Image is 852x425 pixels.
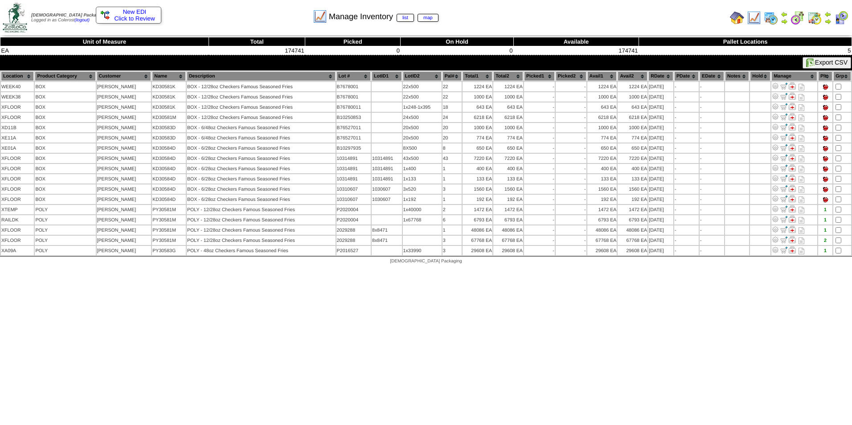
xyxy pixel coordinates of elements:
[618,113,647,122] td: 6218 EA
[789,103,796,110] img: Manage Hold
[822,135,829,142] img: Pallet tie not set
[187,71,336,81] th: Description
[524,164,555,173] td: -
[152,113,186,122] td: KD30581M
[789,123,796,131] img: Manage Hold
[152,174,186,184] td: KD30584D
[556,71,586,81] th: Picked2
[803,57,851,69] button: Export CSV
[822,145,829,152] img: Pallet tie not set
[123,8,147,15] span: New EDI
[556,92,586,102] td: -
[648,123,673,132] td: [DATE]
[772,113,779,120] img: Adjust
[152,164,186,173] td: KD30584D
[587,92,617,102] td: 1000 EA
[336,133,371,143] td: B76527011
[799,166,804,172] i: Note
[97,92,152,102] td: [PERSON_NAME]
[789,164,796,172] img: Manage Hold
[772,216,779,223] img: Adjust
[463,164,492,173] td: 400 EA
[799,125,804,131] i: Note
[305,37,401,46] th: Picked
[442,113,462,122] td: 24
[806,58,815,67] img: excel.gif
[101,8,156,22] a: New EDI Click to Review
[772,82,779,90] img: Adjust
[1,154,34,163] td: XFLOOR
[789,185,796,192] img: Manage Hold
[799,135,804,142] i: Note
[463,82,492,91] td: 1224 EA
[764,11,778,25] img: calendarprod.gif
[789,154,796,161] img: Manage Hold
[772,144,779,151] img: Adjust
[618,133,647,143] td: 774 EA
[587,82,617,91] td: 1224 EA
[789,226,796,233] img: Manage Hold
[822,83,829,90] img: Pallet tie not set
[674,102,699,112] td: -
[789,82,796,90] img: Manage Hold
[780,164,787,172] img: Move
[556,164,586,173] td: -
[700,71,724,81] th: EDate
[824,11,832,18] img: arrowleft.gif
[772,195,779,202] img: Adjust
[463,92,492,102] td: 1000 EA
[730,11,744,25] img: home.gif
[209,37,305,46] th: Total
[403,133,442,143] td: 20x500
[463,133,492,143] td: 774 EA
[152,154,186,163] td: KD30584D
[35,123,95,132] td: BOX
[822,94,829,101] img: Pallet tie not set
[780,123,787,131] img: Move
[524,143,555,153] td: -
[556,154,586,163] td: -
[1,113,34,122] td: XFLOOR
[780,185,787,192] img: Move
[493,174,523,184] td: 133 EA
[780,205,787,212] img: Move
[780,216,787,223] img: Move
[618,143,647,153] td: 650 EA
[781,18,788,25] img: arrowright.gif
[750,71,770,81] th: Hold
[152,123,186,132] td: KD30583D
[336,113,371,122] td: B10250853
[822,186,829,193] img: Pallet tie not set
[97,123,152,132] td: [PERSON_NAME]
[493,82,523,91] td: 1224 EA
[674,143,699,153] td: -
[1,82,34,91] td: WEEK40
[463,102,492,112] td: 643 EA
[493,154,523,163] td: 7220 EA
[463,113,492,122] td: 6218 EA
[513,46,639,55] td: 174741
[0,46,209,55] td: EA
[772,103,779,110] img: Adjust
[97,113,152,122] td: [PERSON_NAME]
[648,154,673,163] td: [DATE]
[780,246,787,253] img: Move
[674,113,699,122] td: -
[463,143,492,153] td: 650 EA
[187,174,336,184] td: BOX - 6/28oz Checkers Famous Seasoned Fries
[97,154,152,163] td: [PERSON_NAME]
[700,164,724,173] td: -
[35,143,95,153] td: BOX
[1,102,34,112] td: XFLOOR
[789,113,796,120] img: Manage Hold
[556,143,586,153] td: -
[822,165,829,172] img: Pallet tie not set
[187,123,336,132] td: BOX - 6/48oz Checkers Famous Seasoned Fries
[1,143,34,153] td: XE01A
[780,226,787,233] img: Move
[442,174,462,184] td: 1
[524,102,555,112] td: -
[493,71,523,81] th: Total2
[822,124,829,131] img: Pallet tie not set
[587,102,617,112] td: 643 EA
